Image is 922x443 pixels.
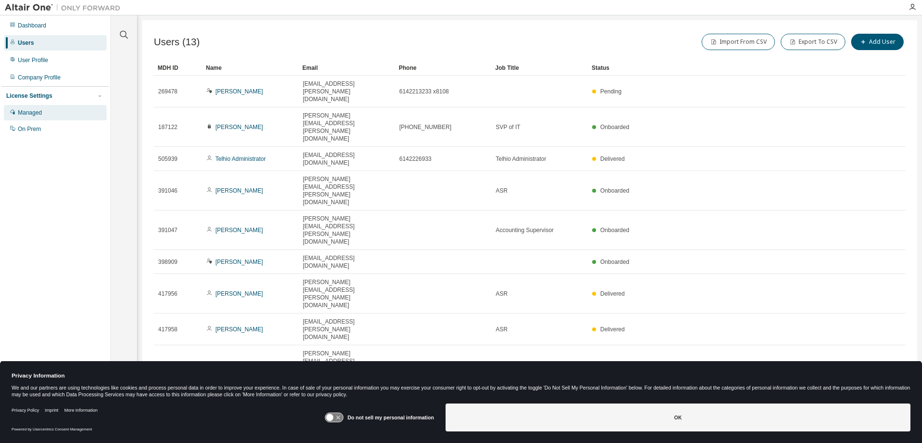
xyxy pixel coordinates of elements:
[216,259,263,265] a: [PERSON_NAME]
[158,258,177,266] span: 398909
[851,34,904,50] button: Add User
[303,278,391,309] span: [PERSON_NAME][EMAIL_ADDRESS][PERSON_NAME][DOMAIN_NAME]
[600,156,625,162] span: Delivered
[496,123,520,131] span: SVP of IT
[216,290,263,297] a: [PERSON_NAME]
[216,88,263,95] a: [PERSON_NAME]
[215,156,266,162] a: Telhio Administrator
[302,60,391,76] div: Email
[303,254,391,270] span: [EMAIL_ADDRESS][DOMAIN_NAME]
[154,37,200,48] span: Users (13)
[495,60,584,76] div: Job Title
[399,123,451,131] span: [PHONE_NUMBER]
[158,123,177,131] span: 187122
[600,124,629,130] span: Onboarded
[702,34,775,50] button: Import From CSV
[303,215,391,246] span: [PERSON_NAME][EMAIL_ADDRESS][PERSON_NAME][DOMAIN_NAME]
[303,175,391,206] span: [PERSON_NAME][EMAIL_ADDRESS][PERSON_NAME][DOMAIN_NAME]
[18,74,61,81] div: Company Profile
[399,88,449,95] span: 6142213233 x8108
[158,60,198,76] div: MDH ID
[496,155,546,163] span: Telhio Administrator
[158,290,177,298] span: 417956
[216,227,263,234] a: [PERSON_NAME]
[496,226,554,234] span: Accounting Supervisor
[303,318,391,341] span: [EMAIL_ADDRESS][PERSON_NAME][DOMAIN_NAME]
[600,88,622,95] span: Pending
[600,326,625,333] span: Delivered
[600,227,629,234] span: Onboarded
[496,187,508,195] span: ASR
[600,290,625,297] span: Delivered
[206,60,295,76] div: Name
[303,151,391,167] span: [EMAIL_ADDRESS][DOMAIN_NAME]
[303,80,391,103] span: [EMAIL_ADDRESS][PERSON_NAME][DOMAIN_NAME]
[216,187,263,194] a: [PERSON_NAME]
[18,56,48,64] div: User Profile
[781,34,845,50] button: Export To CSV
[303,112,391,143] span: [PERSON_NAME][EMAIL_ADDRESS][PERSON_NAME][DOMAIN_NAME]
[216,326,263,333] a: [PERSON_NAME]
[158,187,177,195] span: 391046
[600,259,629,265] span: Onboarded
[18,39,34,47] div: Users
[158,88,177,95] span: 269478
[592,60,855,76] div: Status
[496,290,508,298] span: ASR
[216,124,263,130] a: [PERSON_NAME]
[496,326,508,333] span: ASR
[158,326,177,333] span: 417958
[18,109,42,117] div: Managed
[6,92,52,100] div: License Settings
[158,226,177,234] span: 391047
[18,22,46,29] div: Dashboard
[399,155,432,163] span: 6142226933
[18,125,41,133] div: On Prem
[399,60,488,76] div: Phone
[303,350,391,380] span: [PERSON_NAME][EMAIL_ADDRESS][PERSON_NAME][DOMAIN_NAME]
[158,155,177,163] span: 505939
[600,187,629,194] span: Onboarded
[5,3,125,13] img: Altair One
